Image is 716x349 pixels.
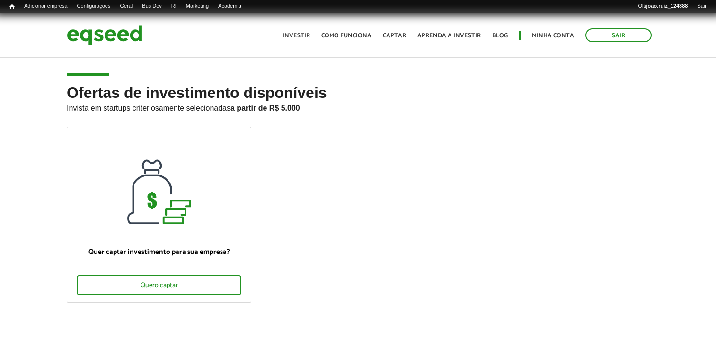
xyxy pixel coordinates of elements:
a: Blog [492,33,508,39]
a: Geral [115,2,137,10]
a: Sair [692,2,711,10]
a: Investir [283,33,310,39]
a: Minha conta [532,33,574,39]
a: Sair [585,28,652,42]
a: RI [167,2,181,10]
a: Marketing [181,2,213,10]
p: Invista em startups criteriosamente selecionadas [67,101,649,113]
a: Academia [213,2,246,10]
span: Início [9,3,15,10]
strong: joao.ruiz_124888 [646,3,688,9]
a: Bus Dev [137,2,167,10]
a: Início [5,2,19,11]
div: Quero captar [77,275,241,295]
h2: Ofertas de investimento disponíveis [67,85,649,127]
img: EqSeed [67,23,142,48]
strong: a partir de R$ 5.000 [230,104,300,112]
a: Olájoao.ruiz_124888 [633,2,692,10]
p: Quer captar investimento para sua empresa? [77,248,241,256]
a: Como funciona [321,33,371,39]
a: Captar [383,33,406,39]
a: Configurações [72,2,115,10]
a: Adicionar empresa [19,2,72,10]
a: Aprenda a investir [417,33,481,39]
a: Quer captar investimento para sua empresa? Quero captar [67,127,251,303]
